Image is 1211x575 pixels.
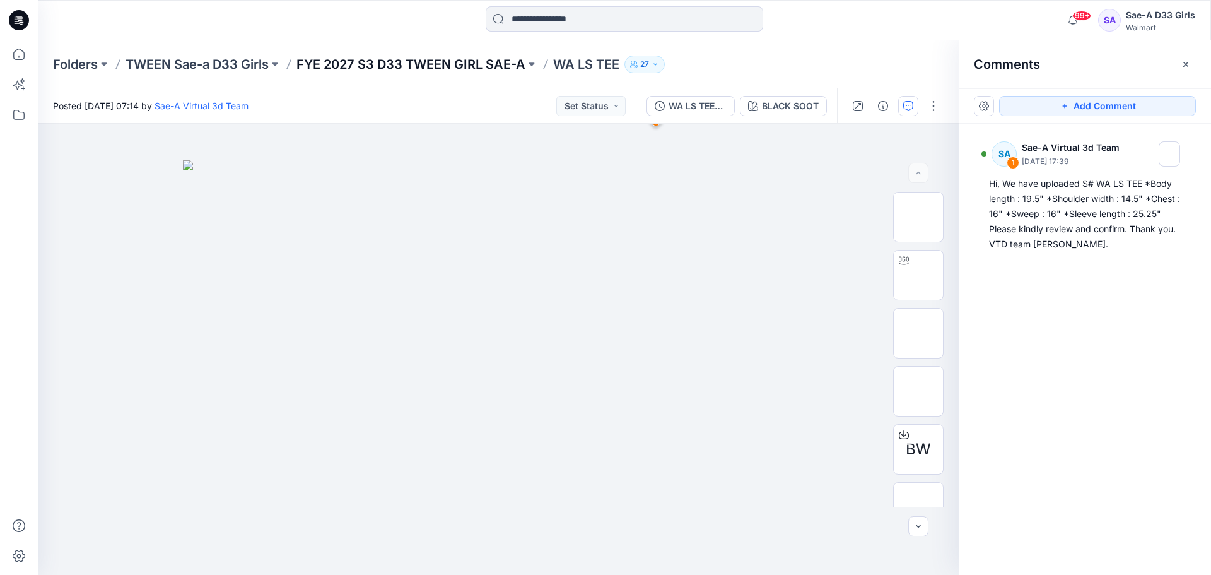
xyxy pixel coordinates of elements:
[762,99,819,113] div: BLACK SOOT
[1126,8,1195,23] div: Sae-A D33 Girls
[669,99,727,113] div: WA LS TEE_FULL COLORWAYS
[126,56,269,73] a: TWEEN Sae-a D33 Girls
[1126,23,1195,32] div: Walmart
[906,438,931,461] span: BW
[989,176,1181,252] div: Hi, We have uploaded S# WA LS TEE *Body length : 19.5" *Shoulder width : 14.5" *Chest : 16" *Swee...
[1072,11,1091,21] span: 99+
[1007,157,1019,169] div: 1
[1022,140,1123,155] p: Sae-A Virtual 3d Team
[740,96,827,116] button: BLACK SOOT
[646,96,735,116] button: WA LS TEE_FULL COLORWAYS
[1098,9,1121,32] div: SA
[296,56,525,73] a: FYE 2027 S3 D33 TWEEN GIRL SAE-A
[1022,155,1123,168] p: [DATE] 17:39
[624,56,665,73] button: 27
[999,96,1196,116] button: Add Comment
[974,57,1040,72] h2: Comments
[640,57,649,71] p: 27
[155,100,249,111] a: Sae-A Virtual 3d Team
[53,56,98,73] a: Folders
[53,99,249,112] span: Posted [DATE] 07:14 by
[553,56,619,73] p: WA LS TEE
[873,96,893,116] button: Details
[992,141,1017,167] div: SA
